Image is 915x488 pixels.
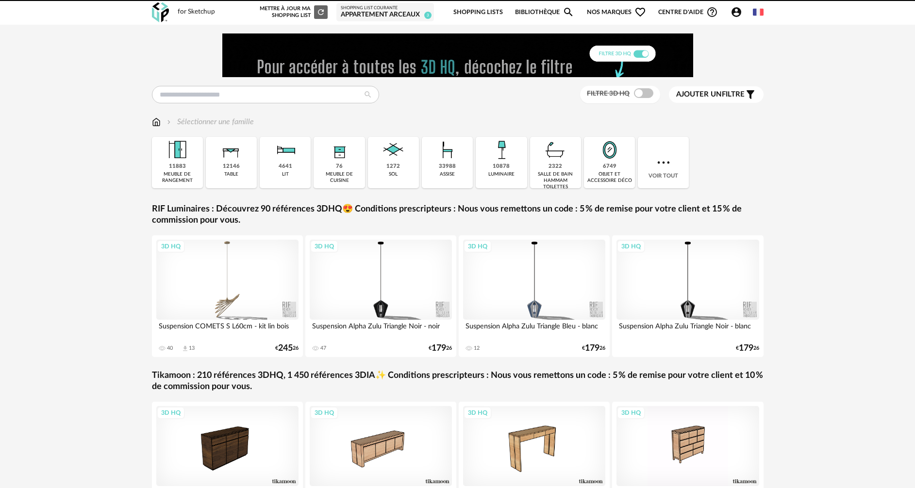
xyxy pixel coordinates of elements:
span: Account Circle icon [731,6,747,18]
div: sol [389,171,398,178]
div: 3D HQ [617,240,645,253]
div: assise [440,171,455,178]
div: Mettre à jour ma Shopping List [258,5,328,19]
div: Sélectionner une famille [165,116,254,128]
div: 3D HQ [617,407,645,419]
a: Shopping Lists [453,1,503,24]
div: 3D HQ [157,407,185,419]
a: 3D HQ Suspension Alpha Zulu Triangle Noir - noir 47 €17926 [305,235,457,357]
span: Filter icon [745,89,756,100]
div: 3D HQ [310,407,338,419]
div: 3D HQ [157,240,185,253]
a: BibliothèqueMagnify icon [515,1,574,24]
span: filtre [676,90,745,99]
img: fr [753,7,764,17]
div: Suspension Alpha Zulu Triangle Noir - noir [310,320,452,339]
a: Tikamoon : 210 références 3DHQ, 1 450 références 3DIA✨ Conditions prescripteurs : Nous vous remet... [152,370,764,393]
div: Voir tout [638,137,689,188]
span: Nos marques [587,1,646,24]
div: 2322 [549,163,562,170]
div: € 26 [582,345,605,352]
img: Luminaire.png [488,137,515,163]
div: 76 [336,163,343,170]
div: Appartement arceaux [341,11,430,19]
div: lit [282,171,289,178]
div: 47 [320,345,326,352]
span: Ajouter un [676,91,722,98]
button: Ajouter unfiltre Filter icon [669,86,764,103]
span: Centre d'aideHelp Circle Outline icon [658,6,718,18]
div: 33988 [439,163,456,170]
span: 179 [585,345,599,352]
img: svg+xml;base64,PHN2ZyB3aWR0aD0iMTYiIGhlaWdodD0iMTciIHZpZXdCb3g9IjAgMCAxNiAxNyIgZmlsbD0ibm9uZSIgeG... [152,116,161,128]
div: 12146 [223,163,240,170]
span: 245 [278,345,293,352]
div: 3D HQ [310,240,338,253]
span: Help Circle Outline icon [706,6,718,18]
img: Meuble%20de%20rangement.png [164,137,190,163]
div: objet et accessoire déco [587,171,632,184]
span: Filtre 3D HQ [587,90,630,97]
div: Shopping List courante [341,5,430,11]
a: 3D HQ Suspension Alpha Zulu Triangle Bleu - blanc 12 €17926 [459,235,610,357]
a: RIF Luminaires : Découvrez 90 références 3DHQ😍 Conditions prescripteurs : Nous vous remettons un ... [152,204,764,227]
div: 13 [189,345,195,352]
span: 3 [424,12,432,19]
div: 1272 [386,163,400,170]
div: Suspension COMETS S L60cm - kit lin bois [156,320,299,339]
div: € 26 [736,345,759,352]
img: more.7b13dc1.svg [655,154,672,171]
img: OXP [152,2,169,22]
img: Rangement.png [326,137,352,163]
img: Literie.png [272,137,299,163]
span: 179 [739,345,753,352]
div: for Sketchup [178,8,215,16]
div: meuble de cuisine [316,171,362,184]
div: 12 [474,345,480,352]
img: svg+xml;base64,PHN2ZyB3aWR0aD0iMTYiIGhlaWdodD0iMTYiIHZpZXdCb3g9IjAgMCAxNiAxNiIgZmlsbD0ibm9uZSIgeG... [165,116,173,128]
div: salle de bain hammam toilettes [533,171,578,190]
span: Account Circle icon [731,6,742,18]
div: € 26 [429,345,452,352]
div: 40 [167,345,173,352]
div: 4641 [279,163,292,170]
span: Magnify icon [563,6,574,18]
span: Refresh icon [316,9,325,15]
span: 179 [432,345,446,352]
div: luminaire [488,171,515,178]
img: FILTRE%20HQ%20NEW_V1%20(4).gif [222,33,693,77]
span: Heart Outline icon [634,6,646,18]
div: 3D HQ [464,407,492,419]
div: 11883 [169,163,186,170]
div: 6749 [603,163,616,170]
a: 3D HQ Suspension COMETS S L60cm - kit lin bois 40 Download icon 13 €24526 [152,235,303,357]
div: 3D HQ [464,240,492,253]
img: Miroir.png [597,137,623,163]
div: meuble de rangement [155,171,200,184]
div: table [224,171,238,178]
div: € 26 [275,345,299,352]
span: Download icon [182,345,189,352]
img: Salle%20de%20bain.png [542,137,568,163]
a: Shopping List courante Appartement arceaux 3 [341,5,430,19]
a: 3D HQ Suspension Alpha Zulu Triangle Noir - blanc €17926 [612,235,764,357]
img: Sol.png [380,137,406,163]
div: 10878 [493,163,510,170]
img: Table.png [218,137,244,163]
img: Assise.png [434,137,461,163]
div: Suspension Alpha Zulu Triangle Bleu - blanc [463,320,606,339]
div: Suspension Alpha Zulu Triangle Noir - blanc [616,320,759,339]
